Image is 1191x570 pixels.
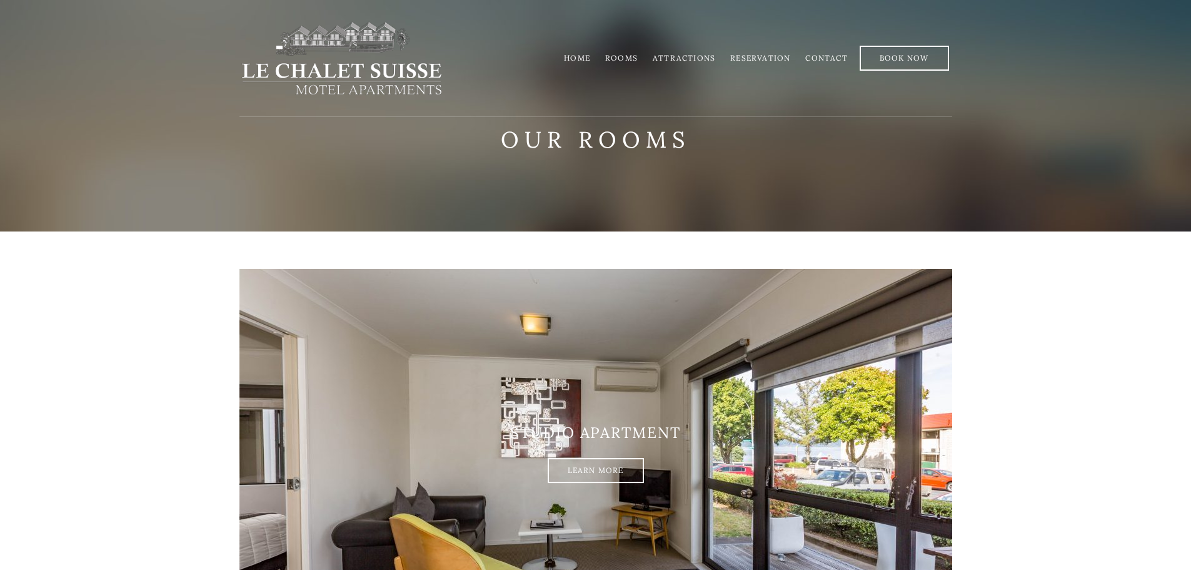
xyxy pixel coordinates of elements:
a: Learn More [548,458,644,483]
h3: Studio Apartment [239,424,952,442]
a: Home [564,53,590,63]
a: Rooms [605,53,638,63]
a: Contact [805,53,847,63]
img: lechaletsuisse [239,21,444,96]
a: Book Now [860,46,949,71]
a: Attractions [653,53,715,63]
a: Reservation [730,53,790,63]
